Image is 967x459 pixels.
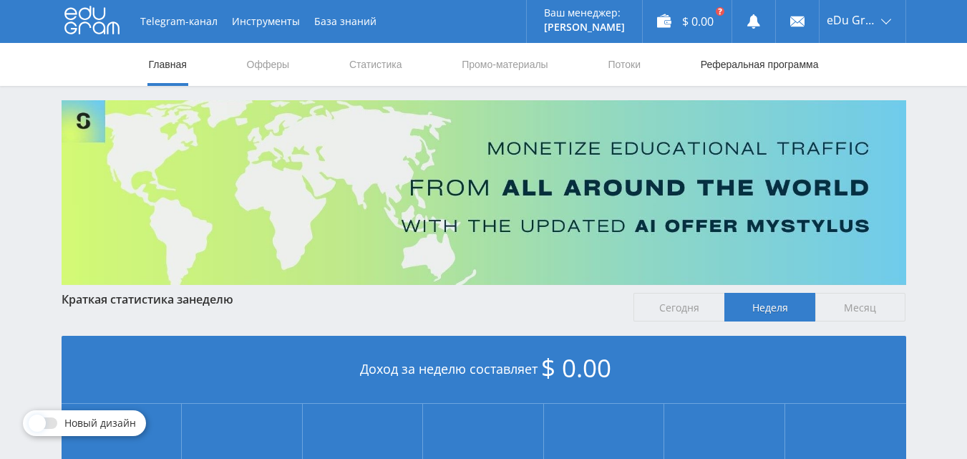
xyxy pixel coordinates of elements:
a: Главная [147,43,188,86]
div: Доход за неделю составляет [62,336,906,404]
span: $ 0.00 [541,351,611,385]
p: Ваш менеджер: [544,7,625,19]
span: Месяц [815,293,906,322]
span: Новый дизайн [64,417,136,429]
div: Краткая статистика за [62,293,620,306]
span: eDu Group [827,14,877,26]
span: Неделя [724,293,815,322]
p: [PERSON_NAME] [544,21,625,33]
a: Реферальная программа [699,43,820,86]
a: Офферы [246,43,291,86]
a: Потоки [606,43,642,86]
a: Статистика [348,43,404,86]
span: неделю [189,291,233,307]
a: Промо-материалы [460,43,549,86]
span: Сегодня [633,293,724,322]
img: Banner [62,100,906,285]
